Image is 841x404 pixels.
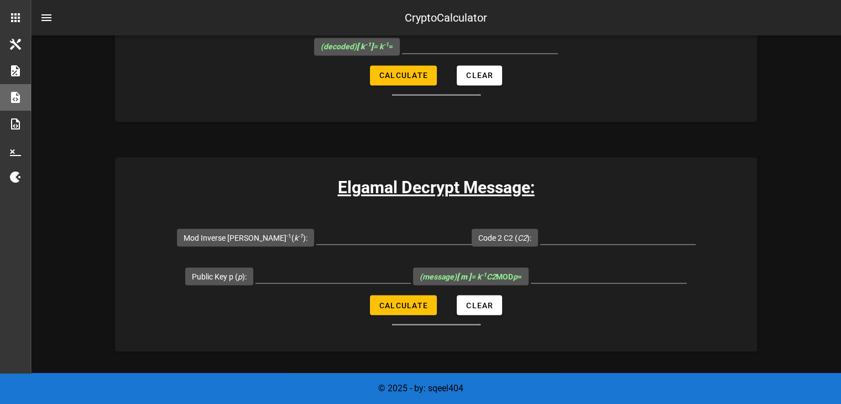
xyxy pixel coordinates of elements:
b: [ m ] [457,272,471,281]
span: = [321,42,393,51]
span: © 2025 - by: sqeel404 [378,383,463,393]
sup: -1 [286,232,291,239]
sup: -1 [481,271,487,278]
button: Calculate [370,65,437,85]
button: Calculate [370,295,437,315]
label: Mod Inverse [PERSON_NAME] ( ): [184,232,307,243]
sup: -1 [383,41,389,48]
span: Clear [466,71,493,80]
div: CryptoCalculator [405,9,487,26]
label: Code 2 C2 ( ): [478,232,531,243]
h3: Elgamal Decrypt Message: [115,175,757,200]
button: nav-menu-toggle [33,4,60,31]
button: Clear [457,65,502,85]
i: (message) = k C2 [420,272,496,281]
i: p [238,272,242,281]
b: [ k ] [357,42,373,51]
sup: -1 [365,41,371,48]
span: MOD = [420,272,522,281]
i: p [513,272,518,281]
label: Public Key p ( ): [192,271,247,282]
span: Calculate [379,71,428,80]
button: Clear [457,295,502,315]
span: Clear [466,301,493,309]
i: k [294,233,303,242]
i: (decoded) = k [321,42,389,51]
sup: -1 [298,232,303,239]
span: Calculate [379,301,428,309]
i: C2 [518,233,527,242]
